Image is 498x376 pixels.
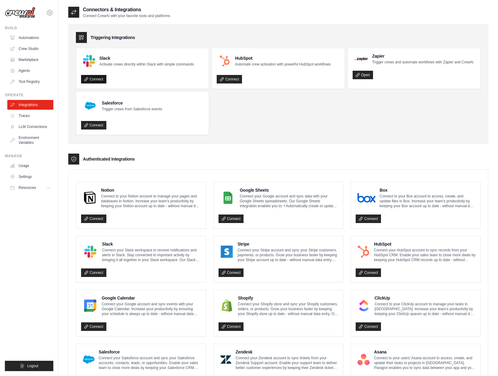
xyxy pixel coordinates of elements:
[374,356,475,370] p: Connect to your users’ Asana account to access, create, and update their tasks or projects in [GE...
[83,246,98,258] img: Slack Logo
[236,356,338,370] p: Connect your Zendesk account to sync tickets from your Zendesk Support account. Enable your suppo...
[7,66,53,76] a: Agents
[7,172,53,182] a: Settings
[5,361,53,371] button: Logout
[81,322,106,331] a: Connect
[83,98,98,113] img: Salesforce Logo
[7,77,53,87] a: Tool Registry
[240,194,338,208] p: Connect your Google account and sync data with your Google Sheets spreadsheets. Our Google Sheets...
[81,121,106,129] a: Connect
[5,93,53,98] div: Operate
[7,122,53,132] a: LLM Connections
[7,100,53,110] a: Integrations
[357,192,375,204] img: Box Logo
[101,194,201,208] p: Connect to your Notion account to manage your pages and databases in Notion. Increase your team’s...
[237,248,338,262] p: Connect your Stripe account and sync your Stripe customers, payments, or products. Grow your busi...
[380,194,475,208] p: Connect to your Box account to access, create, and update files in Box. Increase your team’s prod...
[102,302,201,316] p: Connect your Google account and sync events with your Google Calendar. Increase your productivity...
[102,295,201,301] h4: Google Calendar
[101,187,201,193] h4: Notion
[7,44,53,54] a: Crew Studio
[7,133,53,147] a: Environment Variables
[374,248,475,262] p: Connect your HubSpot account to sync records from your HubSpot CRM. Enable your sales team to clo...
[27,364,38,368] span: Logout
[99,62,194,67] p: Activate crews directly within Slack with simple commands
[354,57,368,61] img: Zapier Logo
[356,322,381,331] a: Connect
[219,215,244,223] a: Connect
[357,300,370,312] img: ClickUp Logo
[83,192,97,204] img: Notion Logo
[240,187,338,193] h4: Google Sheets
[102,248,201,262] p: Connect your Slack workspace to receive notifications and alerts in Slack. Stay connected to impo...
[238,295,338,301] h4: Shopify
[217,75,242,83] a: Connect
[102,100,162,106] h4: Salesforce
[91,34,135,41] h3: Triggering Integrations
[83,300,98,312] img: Google Calendar Logo
[356,268,381,277] a: Connect
[7,55,53,65] a: Marketplace
[81,268,106,277] a: Connect
[356,215,381,223] a: Connect
[99,55,194,61] h4: Slack
[102,107,162,112] p: Trigger crews from Salesforce events
[83,353,94,366] img: Salesforce Logo
[237,241,338,247] h4: Stripe
[102,241,201,247] h4: Slack
[235,62,330,67] p: Automate crew activation with powerful HubSpot workflows
[83,6,170,13] h2: Connectors & Integrations
[83,13,170,18] p: Connect CrewAI with your favorite tools and platforms
[5,154,53,158] div: Manage
[7,161,53,171] a: Usage
[19,185,36,190] span: Resources
[7,33,53,43] a: Automations
[220,300,234,312] img: Shopify Logo
[7,183,53,193] button: Resources
[375,295,475,301] h4: ClickUp
[99,356,201,370] p: Connect your Salesforce account and sync your Salesforce accounts, contacts, leads, or opportunit...
[375,302,475,316] p: Connect to your ClickUp account to manage your tasks in [GEOGRAPHIC_DATA]. Increase your team’s p...
[219,55,231,67] img: HubSpot Logo
[357,246,370,258] img: HubSpot Logo
[372,53,474,59] h4: Zapier
[83,156,135,162] h3: Authenticated Integrations
[5,26,53,30] div: Build
[374,241,475,247] h4: HubSpot
[5,7,35,19] img: Logo
[99,349,201,355] h4: Salesforce
[372,60,474,65] p: Trigger crews and automate workflows with Zapier and CrewAI
[83,55,95,67] img: Slack Logo
[380,187,475,193] h4: Box
[235,55,330,61] h4: HubSpot
[220,246,233,258] img: Stripe Logo
[81,75,106,83] a: Connect
[220,192,236,204] img: Google Sheets Logo
[81,215,106,223] a: Connect
[219,268,244,277] a: Connect
[357,353,370,366] img: Asana Logo
[353,71,373,79] a: Open
[220,353,231,366] img: Zendesk Logo
[7,111,53,121] a: Traces
[238,302,338,316] p: Connect your Shopify store and sync your Shopify customers, orders, or products. Grow your busine...
[374,349,475,355] h4: Asana
[219,322,244,331] a: Connect
[236,349,338,355] h4: Zendesk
